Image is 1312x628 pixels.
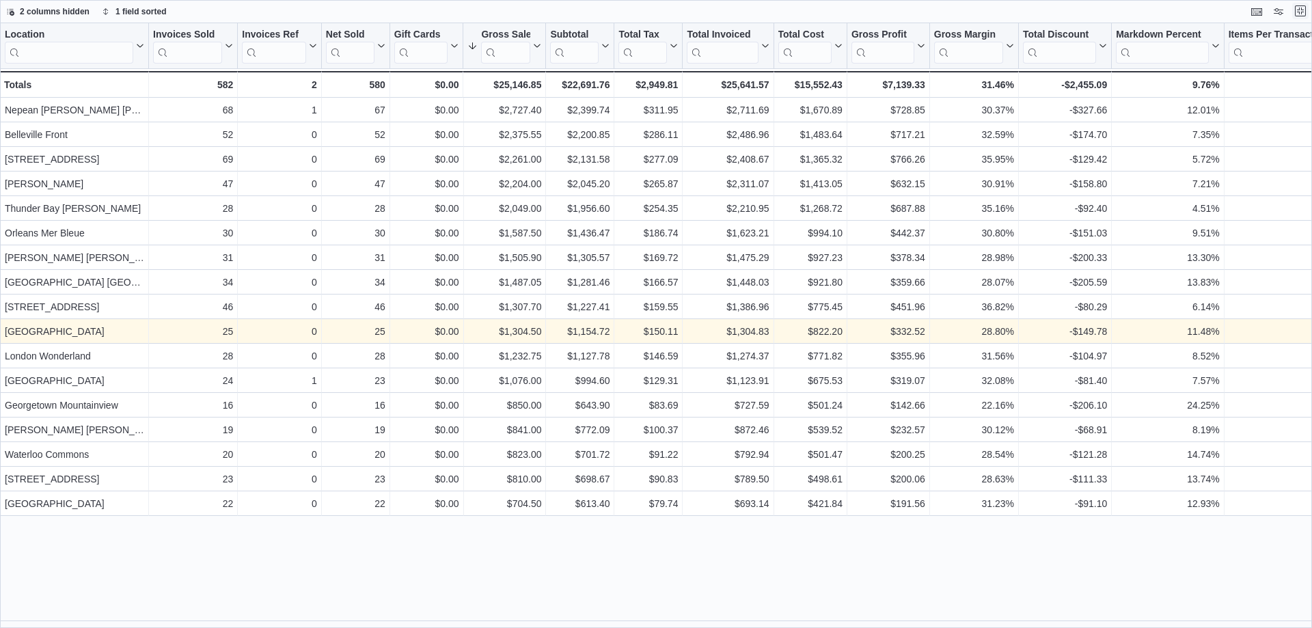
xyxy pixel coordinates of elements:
div: $254.35 [618,200,678,217]
div: $1,365.32 [778,151,843,167]
div: 5.72% [1116,151,1219,167]
div: [GEOGRAPHIC_DATA] [5,323,144,340]
div: 46 [326,299,385,315]
div: $501.24 [778,397,843,413]
div: $159.55 [618,299,678,315]
div: 31 [326,249,385,266]
div: 28.80% [934,323,1014,340]
div: $0.00 [394,151,459,167]
div: $1,274.37 [687,348,769,364]
div: $0.00 [394,446,459,463]
div: $1,487.05 [468,274,542,290]
div: $1,127.78 [550,348,610,364]
div: $675.53 [778,372,843,389]
div: $1,483.64 [778,126,843,143]
div: 0 [242,397,316,413]
button: 2 columns hidden [1,3,95,20]
div: $0.00 [394,225,459,241]
div: $100.37 [618,422,678,438]
div: $0.00 [394,397,459,413]
div: $142.66 [851,397,925,413]
div: 8.52% [1116,348,1219,364]
div: Subtotal [550,29,599,42]
div: $0.00 [394,422,459,438]
div: $146.59 [618,348,678,364]
div: $792.94 [687,446,769,463]
div: 0 [242,274,316,290]
div: 1 [242,372,316,389]
div: Total Cost [778,29,832,64]
div: $2,375.55 [468,126,542,143]
div: -$92.40 [1023,200,1107,217]
div: 23 [153,471,233,487]
div: $872.46 [687,422,769,438]
div: -$121.28 [1023,446,1107,463]
div: $1,448.03 [687,274,769,290]
div: $451.96 [851,299,925,315]
div: $772.09 [550,422,610,438]
div: 0 [242,471,316,487]
div: 13.83% [1116,274,1219,290]
div: $2,049.00 [468,200,542,217]
div: 31 [153,249,233,266]
div: $1,386.96 [687,299,769,315]
div: $921.80 [778,274,843,290]
div: 24 [153,372,233,389]
div: Subtotal [550,29,599,64]
div: $822.20 [778,323,843,340]
div: $701.72 [550,446,610,463]
div: $2,200.85 [550,126,610,143]
div: 9.76% [1116,77,1219,93]
div: 31.56% [934,348,1014,364]
div: $727.59 [687,397,769,413]
div: Location [5,29,133,42]
div: [STREET_ADDRESS] [5,471,144,487]
div: $2,711.69 [687,102,769,118]
div: $25,146.85 [467,77,541,93]
div: $0.00 [394,176,459,192]
div: $150.11 [618,323,678,340]
div: London Wonderland [5,348,144,364]
div: $841.00 [468,422,542,438]
div: 28 [326,200,385,217]
div: Nepean [PERSON_NAME] [PERSON_NAME] [5,102,144,118]
button: Total Cost [778,29,843,64]
div: $1,304.50 [468,323,542,340]
div: $2,399.74 [550,102,610,118]
div: $7,139.33 [851,77,925,93]
div: 12.01% [1116,102,1219,118]
div: Gross Profit [851,29,914,64]
div: 0 [242,176,316,192]
div: 0 [242,323,316,340]
div: Total Discount [1023,29,1096,42]
div: Markdown Percent [1116,29,1208,42]
div: Net Sold [326,29,374,42]
div: Invoices Sold [153,29,222,64]
div: $927.23 [778,249,843,266]
button: Display options [1270,3,1287,20]
div: $698.67 [550,471,610,487]
div: 32.08% [934,372,1014,389]
div: $1,413.05 [778,176,843,192]
div: $728.85 [851,102,925,118]
button: Total Discount [1023,29,1107,64]
div: Invoices Sold [153,29,222,42]
div: $0.00 [394,77,459,93]
div: 20 [326,446,385,463]
div: $355.96 [851,348,925,364]
div: Gift Card Sales [394,29,448,64]
div: 19 [153,422,233,438]
div: $2,311.07 [687,176,769,192]
div: $232.57 [851,422,925,438]
div: Gift Cards [394,29,448,42]
div: -$205.59 [1023,274,1107,290]
div: 582 [153,77,233,93]
div: 35.95% [934,151,1014,167]
div: $91.22 [618,446,678,463]
div: $632.15 [851,176,925,192]
div: $1,304.83 [687,323,769,340]
div: Thunder Bay [PERSON_NAME] [5,200,144,217]
div: 69 [153,151,233,167]
button: Keyboard shortcuts [1248,3,1265,20]
div: [PERSON_NAME] [PERSON_NAME] [5,249,144,266]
